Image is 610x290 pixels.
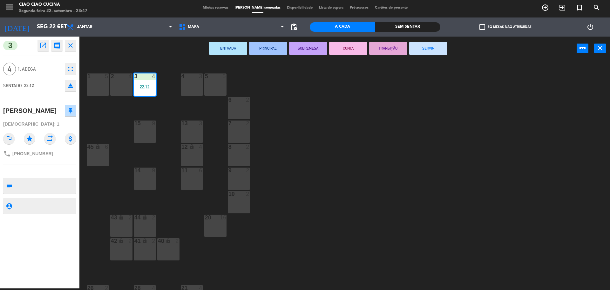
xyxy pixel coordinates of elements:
div: 4 [152,73,156,79]
i: phone [3,150,11,157]
label: Só mesas não atribuidas [479,24,532,30]
button: close [594,44,606,53]
span: Lista de espera [316,6,347,10]
div: 15 [134,121,135,126]
div: 2 [246,97,250,103]
button: receipt [51,40,63,51]
button: PRINCIPAL [249,42,287,55]
div: 2 [246,191,250,197]
span: SENTADO [3,83,22,88]
button: CONTA [329,42,367,55]
span: [PHONE_NUMBER] [12,151,53,156]
div: 2 [246,144,250,150]
button: power_input [577,44,588,53]
i: close [596,44,604,52]
div: Sem sentar [375,22,440,32]
i: power_input [579,44,586,52]
div: 2 [152,238,156,244]
span: pending_actions [290,23,298,31]
i: outlined_flag [3,133,15,144]
i: arrow_drop_down [54,23,62,31]
i: menu [5,2,14,12]
i: lock [119,238,124,244]
button: TRANSIÇÃO [369,42,407,55]
div: 1 [87,73,88,79]
button: SOBREMESA [289,42,327,55]
span: Minhas reservas [200,6,232,10]
div: 5 [105,73,109,79]
div: 3 [134,73,135,79]
button: eject [65,80,76,91]
div: 22:12 [134,85,156,89]
i: close [67,42,74,49]
div: 3 [199,73,203,79]
div: 16 [220,215,226,220]
span: 22:12 [24,83,34,88]
div: Segunda-feira 22. setembro - 23:47 [19,8,87,14]
span: Jantar [77,25,92,29]
span: [PERSON_NAME] semeadas [232,6,284,10]
span: 1. ADEGA [18,66,62,73]
button: fullscreen [65,63,76,75]
span: 3 [3,41,17,50]
div: 3 [199,121,203,126]
div: 9 [152,168,156,173]
i: open_in_new [39,42,47,49]
div: 2 [128,215,132,220]
i: star [24,133,35,144]
div: 44 [134,215,135,220]
i: power_settings_new [586,23,594,31]
div: 6 [105,144,109,150]
i: receipt [53,42,61,49]
i: attach_money [65,133,76,144]
div: 2 [128,238,132,244]
div: [PERSON_NAME] [3,106,57,116]
span: 4 [3,63,16,75]
button: SERVIR [409,42,447,55]
i: repeat [44,133,56,144]
div: 2 [246,121,250,126]
div: [DEMOGRAPHIC_DATA]: 1 [3,119,76,130]
span: MAPA [188,25,199,29]
button: ENTRADA [209,42,247,55]
div: 5 [222,73,226,79]
i: person_pin [5,203,12,210]
i: lock [119,215,124,220]
button: open_in_new [37,40,49,51]
i: fullscreen [67,65,74,73]
div: 14 [134,168,135,173]
div: 9 [152,121,156,126]
div: A cada [310,22,375,32]
i: subject [5,182,12,189]
div: 2 [246,168,250,173]
i: search [593,4,600,11]
div: 45 [87,144,88,150]
button: menu [5,2,14,14]
span: Pré-acessos [347,6,372,10]
div: 4 [128,73,132,79]
i: turned_in_not [576,4,583,11]
button: close [65,40,76,51]
span: Cartões de presente [372,6,411,10]
div: Ciao Ciao Cucina [19,2,87,8]
span: Disponibilidade [284,6,316,10]
i: lock [142,215,147,220]
div: 2 [152,215,156,220]
i: lock [142,238,147,244]
div: 4 [199,144,203,150]
span: check_box_outline_blank [479,24,485,30]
